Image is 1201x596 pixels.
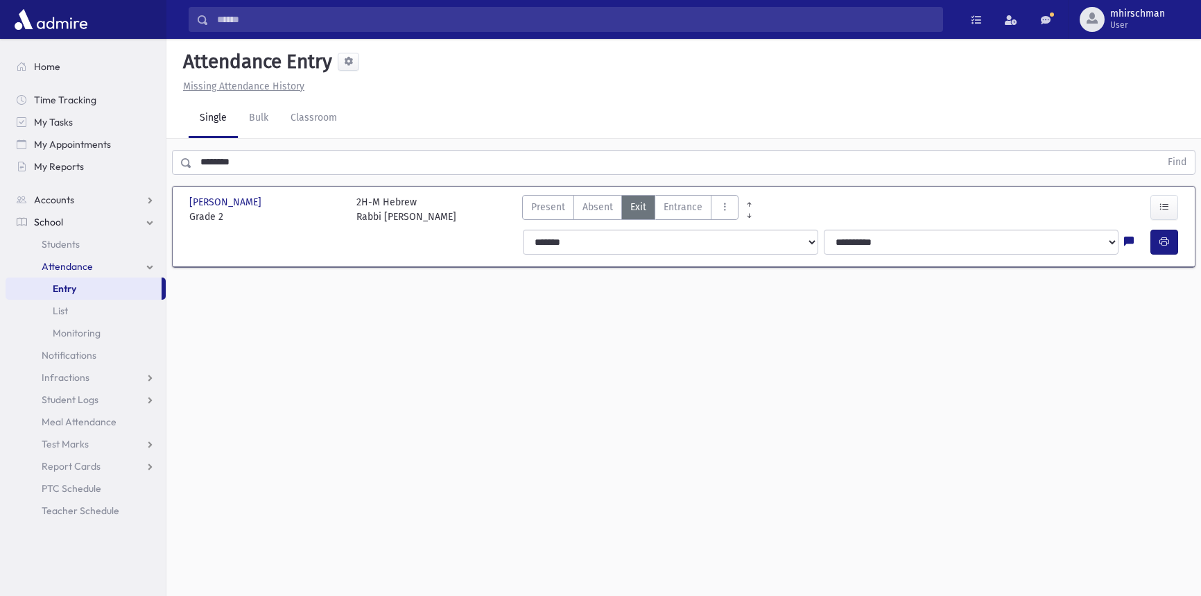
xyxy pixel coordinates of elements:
[6,477,166,500] a: PTC Schedule
[189,99,238,138] a: Single
[6,56,166,78] a: Home
[42,438,89,450] span: Test Marks
[6,366,166,389] a: Infractions
[42,504,119,517] span: Teacher Schedule
[531,200,565,214] span: Present
[42,482,101,495] span: PTC Schedule
[630,200,646,214] span: Exit
[42,460,101,472] span: Report Cards
[1159,151,1195,174] button: Find
[42,238,80,250] span: Students
[34,160,84,173] span: My Reports
[6,344,166,366] a: Notifications
[6,189,166,211] a: Accounts
[42,371,89,384] span: Infractions
[6,322,166,344] a: Monitoring
[6,300,166,322] a: List
[6,89,166,111] a: Time Tracking
[42,416,116,428] span: Meal Attendance
[6,455,166,477] a: Report Cards
[53,327,101,339] span: Monitoring
[189,210,343,224] span: Grade 2
[6,211,166,233] a: School
[6,278,162,300] a: Entry
[279,99,348,138] a: Classroom
[6,411,166,433] a: Meal Attendance
[53,282,76,295] span: Entry
[6,433,166,455] a: Test Marks
[178,50,332,74] h5: Attendance Entry
[42,393,98,406] span: Student Logs
[11,6,91,33] img: AdmirePro
[6,255,166,278] a: Attendance
[6,133,166,155] a: My Appointments
[356,195,456,224] div: 2H-M Hebrew Rabbi [PERSON_NAME]
[6,111,166,133] a: My Tasks
[582,200,613,214] span: Absent
[522,195,738,224] div: AttTypes
[34,216,63,228] span: School
[664,200,702,214] span: Entrance
[209,7,942,32] input: Search
[6,389,166,411] a: Student Logs
[42,260,93,273] span: Attendance
[189,195,264,210] span: [PERSON_NAME]
[34,116,73,128] span: My Tasks
[1110,8,1165,19] span: mhirschman
[53,305,68,317] span: List
[34,94,96,106] span: Time Tracking
[34,60,60,73] span: Home
[6,500,166,522] a: Teacher Schedule
[238,99,279,138] a: Bulk
[42,349,96,361] span: Notifications
[6,233,166,255] a: Students
[178,80,304,92] a: Missing Attendance History
[183,80,304,92] u: Missing Attendance History
[34,194,74,206] span: Accounts
[1110,19,1165,31] span: User
[6,155,166,178] a: My Reports
[34,138,111,151] span: My Appointments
